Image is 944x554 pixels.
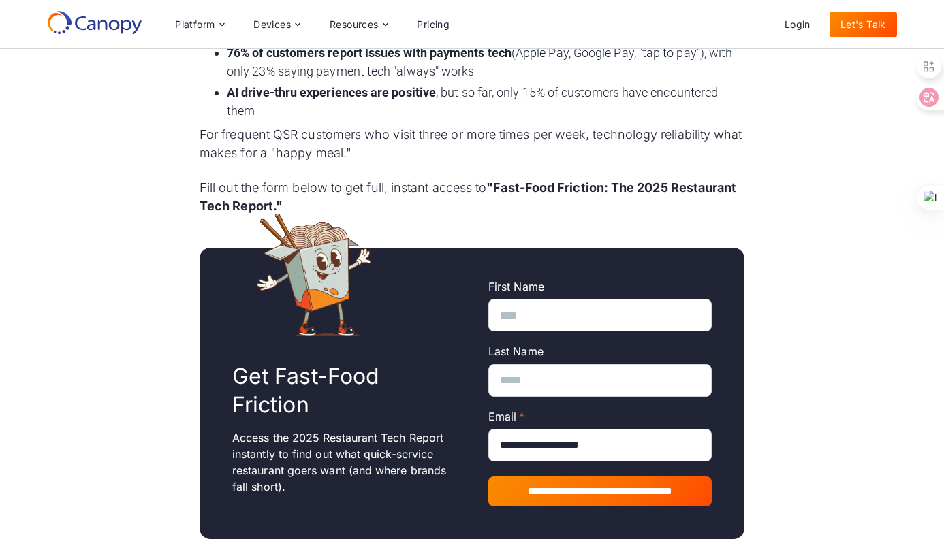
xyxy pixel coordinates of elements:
strong: AI drive-thru experiences are positive [227,85,436,99]
div: Devices [253,20,291,29]
span: Email [488,410,516,423]
div: Platform [175,20,215,29]
p: Access the 2025 Restaurant Tech Report instantly to find out what quick-service restaurant goers ... [232,429,456,495]
div: Resources [330,20,379,29]
div: Platform [164,11,234,38]
div: Devices [242,11,311,38]
p: For frequent QSR customers who visit three or more times per week, technology reliability what ma... [200,125,744,162]
a: Login [774,12,821,37]
a: Let's Talk [830,12,897,37]
div: Resources [319,11,398,38]
li: , but so far, only 15% of customers have encountered them [227,83,744,120]
p: Fill out the form below to get full, instant access to [200,178,744,215]
a: Pricing [406,12,460,37]
span: First Name [488,280,544,293]
h2: Get Fast-Food Friction [232,362,456,419]
span: Last Name [488,344,544,358]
